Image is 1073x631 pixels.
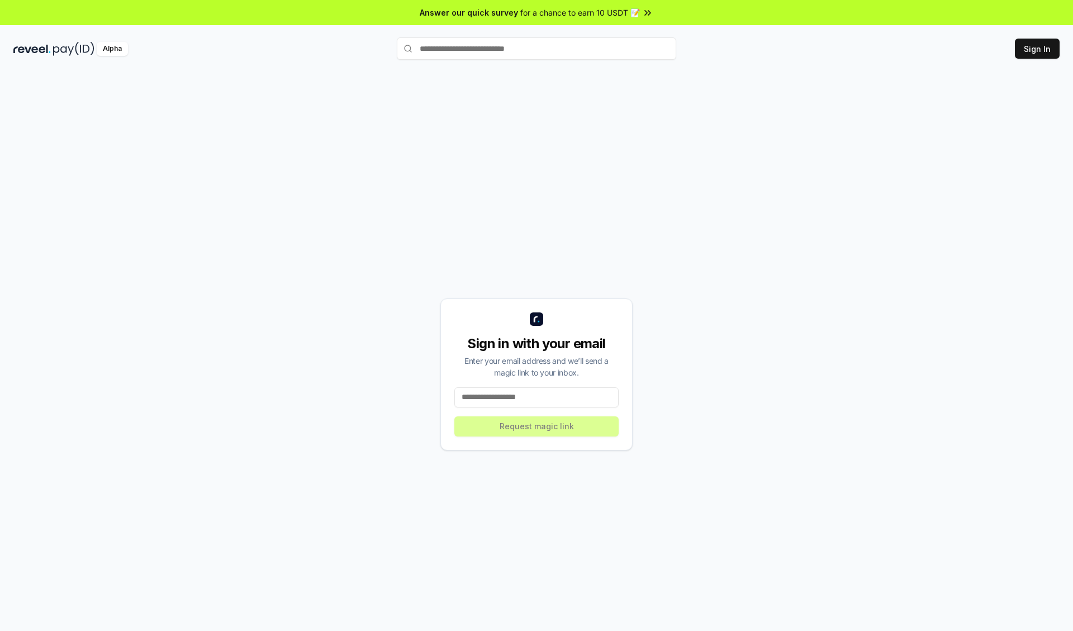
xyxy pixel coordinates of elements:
img: reveel_dark [13,42,51,56]
span: for a chance to earn 10 USDT 📝 [520,7,640,18]
img: pay_id [53,42,94,56]
div: Enter your email address and we’ll send a magic link to your inbox. [454,355,619,378]
div: Sign in with your email [454,335,619,353]
span: Answer our quick survey [420,7,518,18]
img: logo_small [530,312,543,326]
div: Alpha [97,42,128,56]
button: Sign In [1015,39,1060,59]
